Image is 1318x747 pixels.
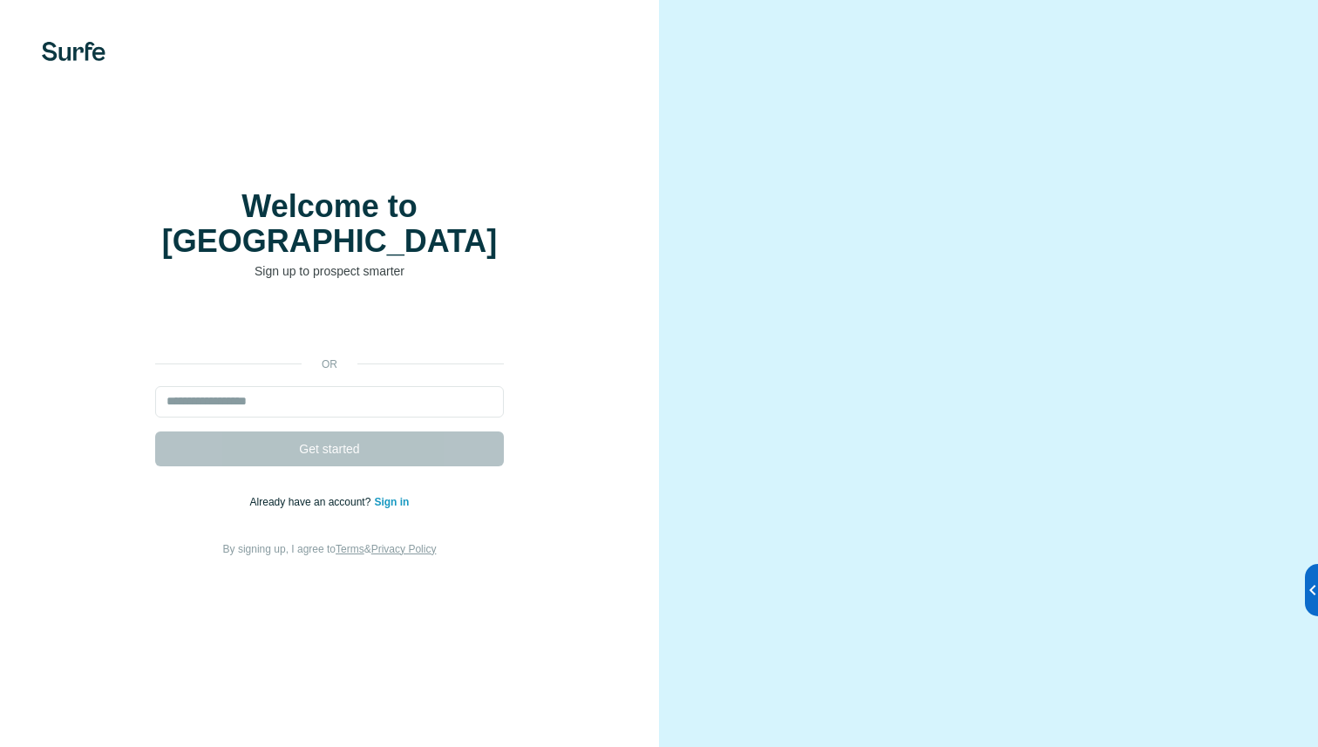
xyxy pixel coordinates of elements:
a: Terms [336,543,364,555]
img: Surfe's logo [42,42,105,61]
a: Privacy Policy [371,543,437,555]
a: Sign in [374,496,409,508]
span: Already have an account? [250,496,375,508]
p: Sign up to prospect smarter [155,262,504,280]
p: or [302,357,357,372]
h1: Welcome to [GEOGRAPHIC_DATA] [155,189,504,259]
span: By signing up, I agree to & [223,543,437,555]
iframe: Sign in with Google Button [146,306,513,344]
